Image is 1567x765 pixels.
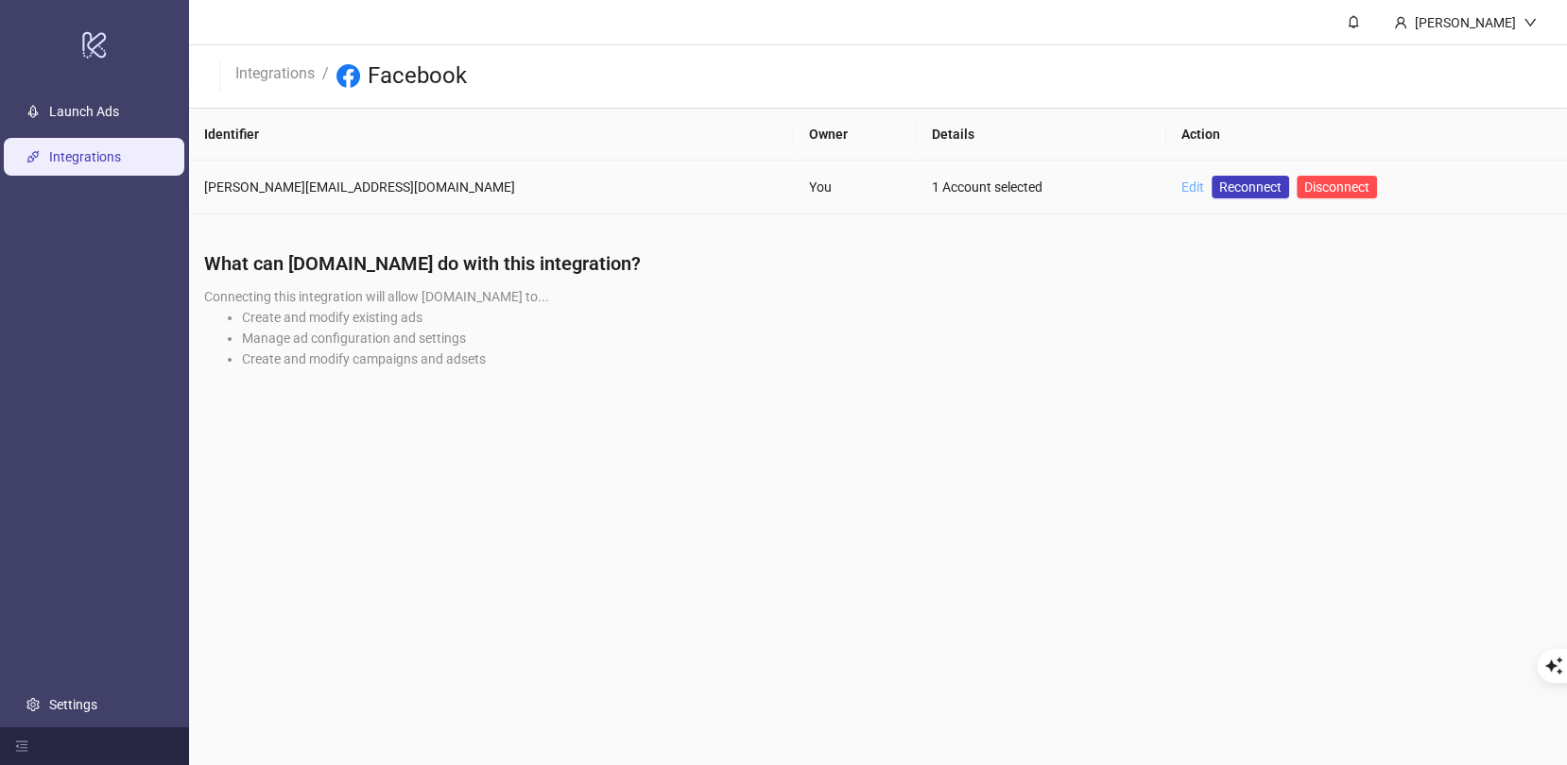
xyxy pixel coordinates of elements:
[1166,109,1567,161] th: Action
[917,109,1166,161] th: Details
[204,177,779,197] div: [PERSON_NAME][EMAIL_ADDRESS][DOMAIN_NAME]
[232,61,319,82] a: Integrations
[368,61,467,92] h3: Facebook
[1212,176,1289,198] a: Reconnect
[1524,16,1537,29] span: down
[242,348,1552,369] li: Create and modify campaigns and adsets
[1219,177,1282,197] span: Reconnect
[242,328,1552,348] li: Manage ad configuration and settings
[242,307,1552,328] li: Create and modify existing ads
[809,177,901,197] div: You
[49,149,121,164] a: Integrations
[1407,12,1524,33] div: [PERSON_NAME]
[1304,179,1369,195] span: Disconnect
[322,61,329,92] li: /
[1347,15,1360,28] span: bell
[1394,16,1407,29] span: user
[1181,179,1204,195] a: Edit
[1297,176,1377,198] button: Disconnect
[204,250,1552,277] h4: What can [DOMAIN_NAME] do with this integration?
[49,697,97,712] a: Settings
[189,109,794,161] th: Identifier
[932,177,1151,197] div: 1 Account selected
[15,739,28,753] span: menu-fold
[49,104,119,119] a: Launch Ads
[794,109,916,161] th: Owner
[204,289,549,304] span: Connecting this integration will allow [DOMAIN_NAME] to...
